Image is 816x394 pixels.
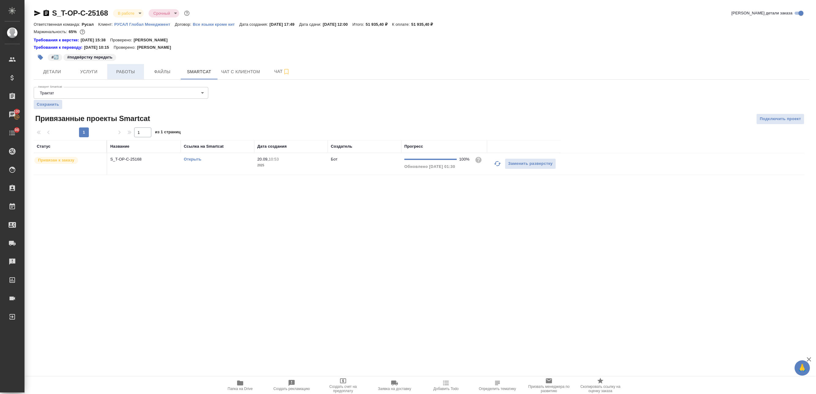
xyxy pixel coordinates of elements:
p: 51 935,40 ₽ [366,22,392,27]
button: Скопировать ссылку на оценку заказа [575,377,626,394]
p: Дата создания: [239,22,269,27]
button: Скопировать ссылку для ЯМессенджера [34,9,41,17]
span: Услуги [74,68,104,76]
p: #🔄️ [51,54,59,60]
p: #подвёрстку передать [67,54,112,60]
div: Прогресс [404,143,423,150]
div: Создатель [331,143,352,150]
svg: Подписаться [283,68,290,75]
span: Заменить разверстку [508,160,553,167]
span: Smartcat [184,68,214,76]
p: Итого: [352,22,365,27]
button: Подключить проект [756,114,804,124]
a: Все языки кроме кит [193,21,239,27]
p: Бот [331,157,338,161]
span: Создать счет на предоплату [321,385,365,393]
button: Обновить прогресс [490,156,505,171]
button: Доп статусы указывают на важность/срочность заказа [183,9,191,17]
button: Заменить разверстку [505,158,556,169]
span: Призвать менеджера по развитию [527,385,571,393]
div: Трактат [34,87,208,99]
span: Определить тематику [479,387,516,391]
p: Все языки кроме кит [193,22,239,27]
button: Призвать менеджера по развитию [523,377,575,394]
span: 🙏 [797,362,807,374]
p: S_T-OP-C-25168 [110,156,178,162]
span: Скопировать ссылку на оценку заказа [578,385,622,393]
div: В работе [149,9,179,17]
p: 51 935,40 ₽ [411,22,438,27]
p: Ответственная команда: [34,22,82,27]
p: [DATE] 17:49 [270,22,299,27]
a: 100 [2,107,23,122]
p: Проверено: [110,37,134,43]
div: Нажми, чтобы открыть папку с инструкцией [34,44,84,51]
p: РУСАЛ Глобал Менеджмент [114,22,175,27]
button: Скопировать ссылку [43,9,50,17]
p: 20.09, [257,157,269,161]
p: [DATE] 10:15 [84,44,114,51]
span: 🔄️ [47,54,63,59]
span: Работы [111,68,140,76]
button: Добавить Todo [420,377,472,394]
span: Создать рекламацию [274,387,310,391]
button: Добавить тэг [34,51,47,64]
div: В работе [113,9,144,17]
span: Подключить проект [760,116,801,123]
span: 98 [11,127,23,133]
span: Чат с клиентом [221,68,260,76]
div: Ссылка на Smartcat [184,143,224,150]
a: РУСАЛ Глобал Менеджмент [114,21,175,27]
span: Обновлено [DATE] 01:30 [404,164,455,169]
span: подвёрстку передать [63,54,117,59]
p: 10:53 [269,157,279,161]
p: К оплате: [392,22,411,27]
span: Сохранить [37,101,59,108]
p: Привязан к заказу [38,157,74,163]
button: Создать счет на предоплату [317,377,369,394]
button: Определить тематику [472,377,523,394]
a: Требования к верстке: [34,37,81,43]
div: 100% [459,156,470,162]
div: Статус [37,143,51,150]
button: 13622.20 RUB; 840.00 UAH; [78,28,86,36]
button: Срочный [152,11,172,16]
p: 2025 [257,162,325,169]
button: Сохранить [34,100,62,109]
a: 98 [2,125,23,141]
button: Создать рекламацию [266,377,317,394]
span: Чат [267,68,297,75]
span: Папка на Drive [228,387,253,391]
button: 🙏 [795,360,810,376]
p: Русал [82,22,98,27]
p: Проверено: [114,44,137,51]
p: 65% [69,29,78,34]
span: [PERSON_NAME] детали заказа [731,10,792,16]
span: Заявка на доставку [378,387,411,391]
span: Привязанные проекты Smartcat [34,114,150,123]
p: Дата сдачи: [299,22,323,27]
span: Детали [37,68,67,76]
p: Маржинальность: [34,29,69,34]
span: 100 [10,108,24,115]
button: В работе [116,11,136,16]
span: Файлы [148,68,177,76]
div: Нажми, чтобы открыть папку с инструкцией [34,37,81,43]
span: Добавить Todo [433,387,459,391]
div: Дата создания [257,143,287,150]
p: Договор: [175,22,193,27]
span: из 1 страниц [155,128,181,137]
p: Клиент: [98,22,114,27]
a: Открыть [184,157,201,161]
a: Требования к переводу: [34,44,84,51]
div: Название [110,143,129,150]
p: [PERSON_NAME] [134,37,172,43]
p: [DATE] 12:00 [323,22,353,27]
a: S_T-OP-C-25168 [52,9,108,17]
button: Трактат [38,90,56,96]
button: Папка на Drive [214,377,266,394]
p: [PERSON_NAME] [137,44,176,51]
p: [DATE] 15:38 [81,37,110,43]
button: Заявка на доставку [369,377,420,394]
